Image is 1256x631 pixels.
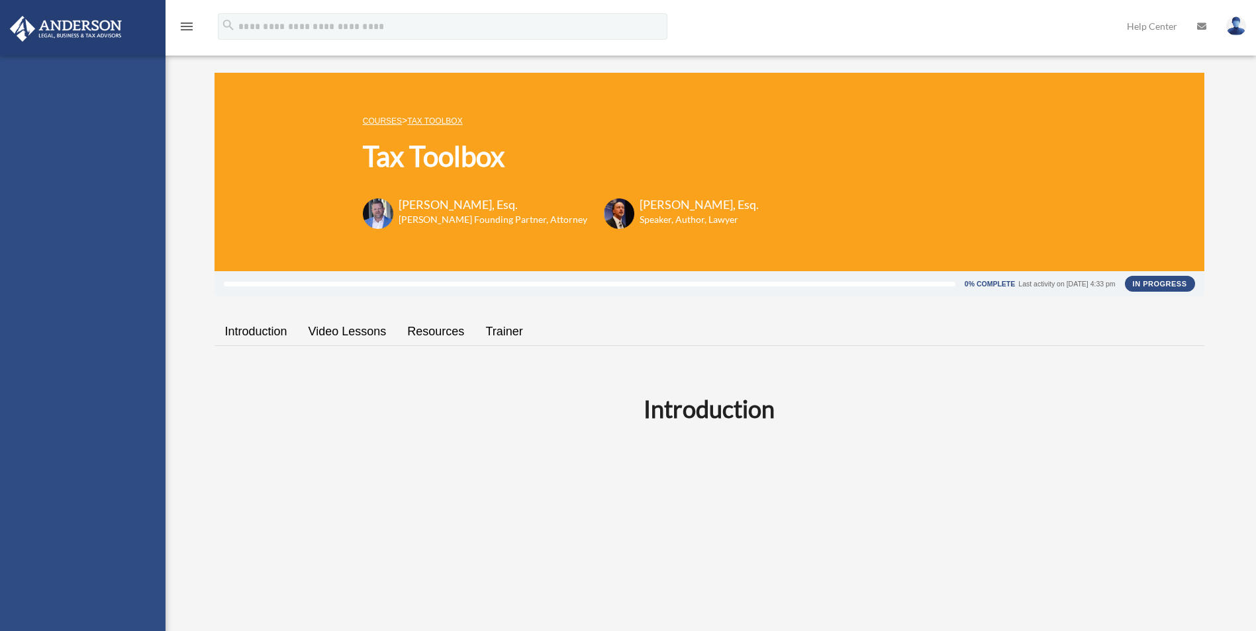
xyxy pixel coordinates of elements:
[399,196,587,213] h3: [PERSON_NAME], Esq.
[399,213,587,226] h6: [PERSON_NAME] Founding Partner, Attorney
[397,313,475,351] a: Resources
[640,213,742,226] h6: Speaker, Author, Lawyer
[604,198,634,229] img: Scott-Estill-Headshot.png
[363,137,759,176] h1: Tax Toolbox
[965,280,1015,288] div: 0% Complete
[363,112,759,129] p: >
[1125,276,1195,292] div: In Progress
[407,116,462,126] a: Tax Toolbox
[179,23,195,34] a: menu
[475,313,533,351] a: Trainer
[1226,17,1246,36] img: User Pic
[298,313,397,351] a: Video Lessons
[363,116,402,126] a: COURSES
[6,16,126,42] img: Anderson Advisors Platinum Portal
[363,198,393,229] img: Toby-circle-head.png
[640,196,759,213] h3: [PERSON_NAME], Esq.
[1018,280,1115,288] div: Last activity on [DATE] 4:33 pm
[221,18,236,32] i: search
[179,19,195,34] i: menu
[215,313,298,351] a: Introduction
[222,392,1196,425] h2: Introduction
